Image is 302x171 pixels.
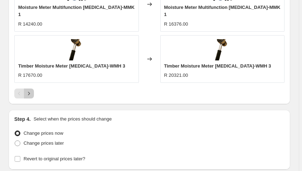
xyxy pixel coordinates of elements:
button: Next [24,89,34,98]
span: Revert to original prices later? [24,156,85,161]
h2: Step 4. [14,116,31,123]
span: R 20321.00 [164,73,188,78]
span: Moisture Meter Multifunction [MEDICAL_DATA]-MMK 1 [18,5,135,17]
span: Moisture Meter Multifunction [MEDICAL_DATA]-MMK 1 [164,5,281,17]
nav: Pagination [14,89,34,98]
span: Timber Moisture Meter [MEDICAL_DATA]-WMH 3 [164,63,271,69]
span: Timber Moisture Meter [MEDICAL_DATA]-WMH 3 [18,63,125,69]
img: pce-instruments-timber-moisture-meter-pce-wmh-3-313124_584246_1_80x.webp [66,39,87,60]
span: R 14240.00 [18,21,42,27]
span: Change prices now [24,130,63,136]
span: R 16376.00 [164,21,188,27]
img: pce-instruments-timber-moisture-meter-pce-wmh-3-313124_584246_1_80x.webp [212,39,233,60]
span: R 17670.00 [18,73,42,78]
span: Change prices later [24,140,64,146]
p: Select when the prices should change [34,116,112,123]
